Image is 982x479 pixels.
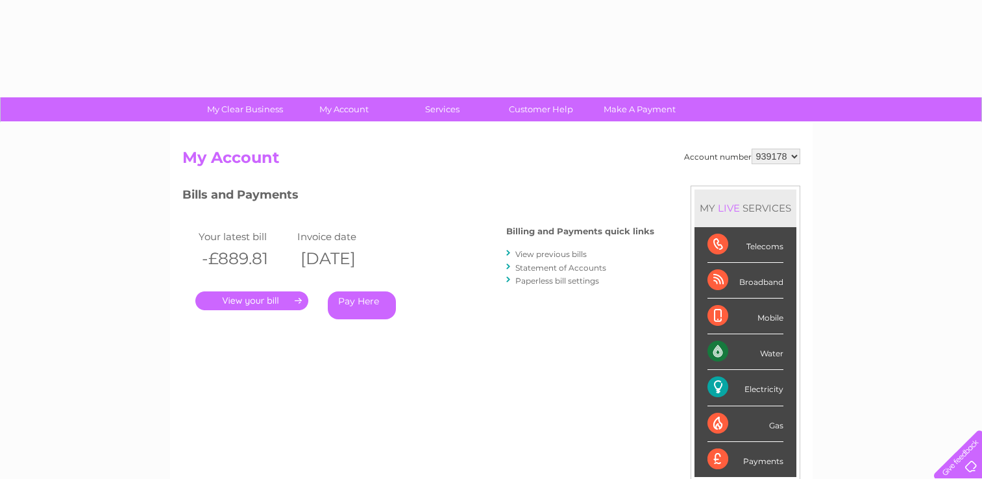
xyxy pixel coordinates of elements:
[515,276,599,286] a: Paperless bill settings
[707,370,783,406] div: Electricity
[684,149,800,164] div: Account number
[707,442,783,477] div: Payments
[586,97,693,121] a: Make A Payment
[707,299,783,334] div: Mobile
[182,186,654,208] h3: Bills and Payments
[487,97,595,121] a: Customer Help
[707,406,783,442] div: Gas
[515,263,606,273] a: Statement of Accounts
[707,334,783,370] div: Water
[290,97,397,121] a: My Account
[328,291,396,319] a: Pay Here
[506,227,654,236] h4: Billing and Payments quick links
[191,97,299,121] a: My Clear Business
[715,202,743,214] div: LIVE
[294,245,393,272] th: [DATE]
[694,190,796,227] div: MY SERVICES
[195,228,295,245] td: Your latest bill
[707,263,783,299] div: Broadband
[389,97,496,121] a: Services
[182,149,800,173] h2: My Account
[195,291,308,310] a: .
[294,228,393,245] td: Invoice date
[707,227,783,263] div: Telecoms
[515,249,587,259] a: View previous bills
[195,245,295,272] th: -£889.81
